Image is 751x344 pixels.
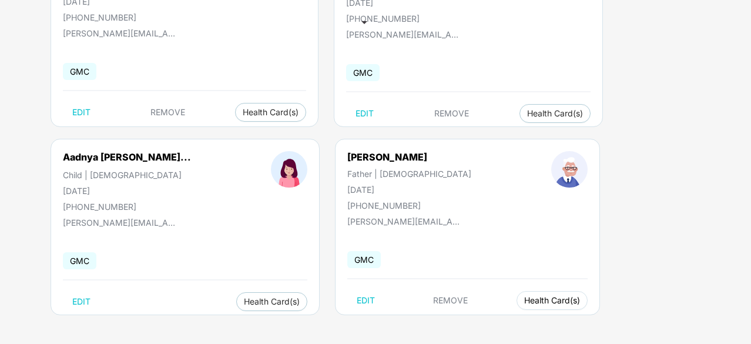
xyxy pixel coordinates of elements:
button: Health Card(s) [235,103,306,122]
button: EDIT [63,103,100,122]
button: EDIT [347,291,384,310]
div: [DATE] [347,185,471,195]
div: [PERSON_NAME][EMAIL_ADDRESS][PERSON_NAME][DOMAIN_NAME] [63,218,180,228]
span: EDIT [356,109,374,118]
div: [PERSON_NAME][EMAIL_ADDRESS][PERSON_NAME][DOMAIN_NAME] [346,29,464,39]
span: EDIT [72,108,90,117]
div: Father | [DEMOGRAPHIC_DATA] [347,169,471,179]
span: GMC [63,63,96,80]
button: EDIT [346,104,383,123]
button: Health Card(s) [236,292,307,311]
button: Health Card(s) [517,291,588,310]
button: Health Card(s) [519,104,591,123]
div: Child | [DEMOGRAPHIC_DATA] [63,170,191,180]
div: Aadnya [PERSON_NAME]... [63,151,191,163]
div: [PERSON_NAME] [347,151,471,163]
span: GMC [346,64,380,81]
span: REMOVE [433,296,468,305]
span: GMC [347,251,381,268]
img: profileImage [551,151,588,188]
span: GMC [63,252,96,269]
div: [PHONE_NUMBER] [347,201,471,211]
span: Health Card(s) [244,299,300,305]
div: [DATE] [63,186,191,196]
span: REMOVE [434,109,469,118]
img: profileImage [271,151,307,188]
div: [PHONE_NUMBER] [63,202,191,212]
span: Health Card(s) [524,298,580,303]
span: REMOVE [150,108,185,117]
button: EDIT [63,292,100,311]
div: [PHONE_NUMBER] [346,14,474,24]
div: [PERSON_NAME][EMAIL_ADDRESS][PERSON_NAME][DOMAIN_NAME] [63,28,180,38]
button: REMOVE [425,104,478,123]
button: REMOVE [141,103,195,122]
span: Health Card(s) [243,109,299,115]
div: [PERSON_NAME][EMAIL_ADDRESS][PERSON_NAME][DOMAIN_NAME] [347,216,465,226]
span: EDIT [72,297,90,306]
span: Health Card(s) [527,111,583,116]
span: EDIT [357,296,375,305]
div: [PHONE_NUMBER] [63,12,190,22]
button: REMOVE [424,291,477,310]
